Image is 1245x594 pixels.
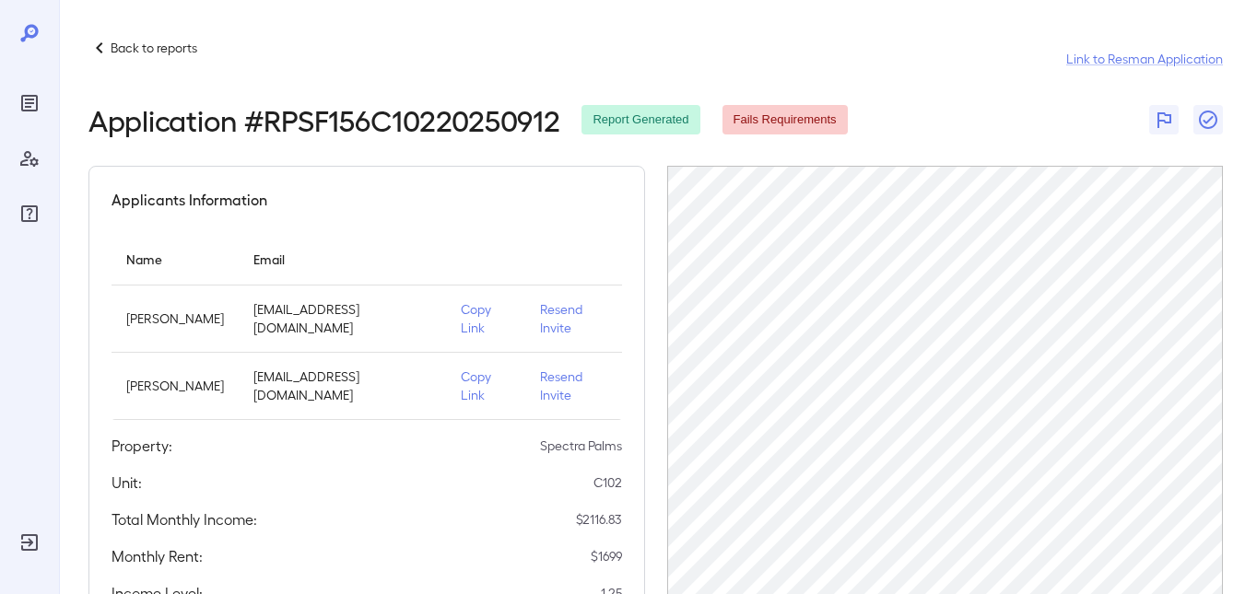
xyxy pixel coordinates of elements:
[88,103,559,136] h2: Application # RPSF156C10220250912
[253,300,431,337] p: [EMAIL_ADDRESS][DOMAIN_NAME]
[591,547,622,565] p: $ 1699
[112,508,257,530] h5: Total Monthly Income:
[1066,50,1223,68] a: Link to Resman Application
[112,435,172,457] h5: Property:
[461,367,511,404] p: Copy Link
[540,367,607,404] p: Resend Invite
[112,233,622,420] table: simple table
[112,545,203,567] h5: Monthly Rent:
[15,528,44,557] div: Log Out
[112,233,239,285] th: Name
[1149,105,1179,134] button: Flag Report
[126,377,224,395] p: [PERSON_NAME]
[112,189,267,211] h5: Applicants Information
[239,233,446,285] th: Email
[112,472,142,494] h5: Unit:
[581,111,699,129] span: Report Generated
[111,39,197,57] p: Back to reports
[15,199,44,228] div: FAQ
[540,300,607,337] p: Resend Invite
[593,473,622,492] p: C102
[540,437,622,455] p: Spectra Palms
[576,510,622,529] p: $ 2116.83
[722,111,848,129] span: Fails Requirements
[253,367,431,404] p: [EMAIL_ADDRESS][DOMAIN_NAME]
[15,88,44,118] div: Reports
[461,300,511,337] p: Copy Link
[15,144,44,173] div: Manage Users
[126,309,224,328] p: [PERSON_NAME]
[1193,105,1223,134] button: Close Report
